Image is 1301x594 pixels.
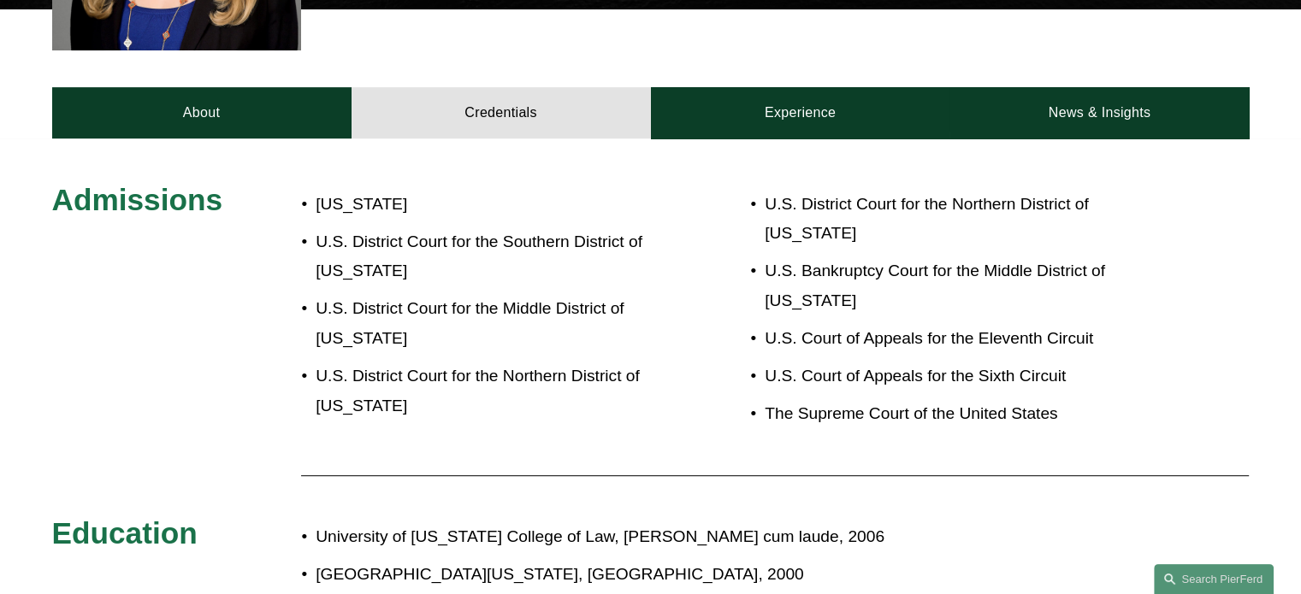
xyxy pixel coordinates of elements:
p: [GEOGRAPHIC_DATA][US_STATE], [GEOGRAPHIC_DATA], 2000 [316,560,1099,590]
p: U.S. District Court for the Middle District of [US_STATE] [316,294,650,353]
p: U.S. Court of Appeals for the Eleventh Circuit [765,324,1150,354]
a: About [52,87,352,138]
a: News & Insights [949,87,1249,138]
p: [US_STATE] [316,190,650,220]
span: Education [52,516,198,550]
p: U.S. Bankruptcy Court for the Middle District of [US_STATE] [765,256,1150,315]
a: Experience [651,87,950,138]
p: U.S. District Court for the Southern District of [US_STATE] [316,227,650,286]
p: U.S. District Court for the Northern District of [US_STATE] [765,190,1150,249]
a: Credentials [352,87,651,138]
span: Admissions [52,183,222,216]
p: U.S. Court of Appeals for the Sixth Circuit [765,362,1150,391]
p: University of [US_STATE] College of Law, [PERSON_NAME] cum laude, 2006 [316,522,1099,552]
p: The Supreme Court of the United States [765,399,1150,429]
a: Search this site [1154,564,1274,594]
p: U.S. District Court for the Northern District of [US_STATE] [316,362,650,421]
